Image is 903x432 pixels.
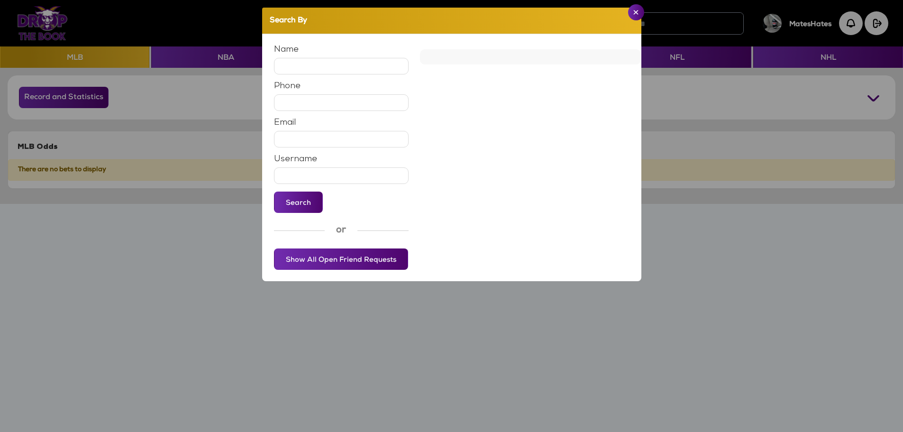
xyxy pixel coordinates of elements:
span: or [336,224,346,237]
h5: Search By [270,15,307,27]
button: Search [274,192,323,213]
button: Show All Open Friend Requests [274,248,408,270]
label: Username [274,155,317,164]
label: Phone [274,82,301,91]
label: Email [274,119,296,127]
button: Close [628,4,644,20]
img: Close [633,10,638,15]
label: Name [274,46,299,54]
